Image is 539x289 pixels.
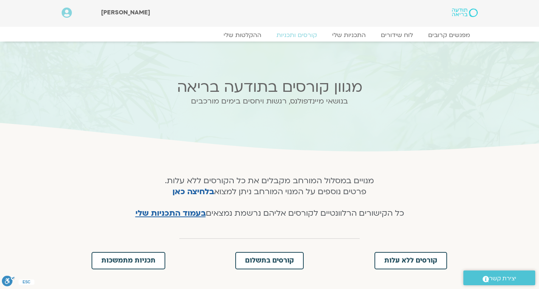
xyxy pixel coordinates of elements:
h2: בנושאי מיינדפולנס, רגשות ויחסים בימים מורכבים [121,97,418,105]
span: קורסים ללא עלות [384,257,437,264]
a: קורסים בתשלום [235,252,304,269]
h2: מגוון קורסים בתודעה בריאה [121,79,418,96]
nav: Menu [62,31,478,39]
a: ההקלטות שלי [216,31,269,39]
a: התכניות שלי [325,31,373,39]
a: מפגשים קרובים [421,31,478,39]
a: בעמוד התכניות שלי [135,208,206,219]
a: תכניות מתמשכות [92,252,165,269]
span: קורסים בתשלום [245,257,294,264]
a: לוח שידורים [373,31,421,39]
span: [PERSON_NAME] [101,8,150,17]
h4: מנויים במסלול המורחב מקבלים את כל הקורסים ללא עלות. פרטים נוספים על המנוי המורחב ניתן למצוא כל הק... [126,176,413,219]
span: יצירת קשר [489,274,516,284]
a: קורסים ללא עלות [374,252,447,269]
a: בלחיצה כאן [172,186,214,197]
a: קורסים ותכניות [269,31,325,39]
a: יצירת קשר [463,270,535,285]
span: תכניות מתמשכות [101,257,155,264]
